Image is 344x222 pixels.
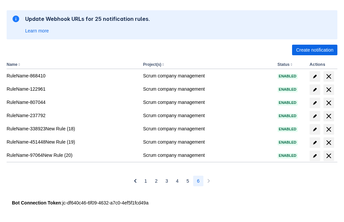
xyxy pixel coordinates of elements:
[7,72,138,79] div: RuleName-868410
[278,127,298,131] span: Enabled
[312,113,318,119] span: edit
[143,139,272,145] div: Scrum company management
[325,125,333,133] span: delete
[278,88,298,91] span: Enabled
[312,74,318,79] span: edit
[172,176,183,186] button: Page 4
[143,86,272,92] div: Scrum company management
[155,176,157,186] span: 2
[325,72,333,80] span: delete
[193,176,204,186] button: Page 6
[312,100,318,106] span: edit
[143,112,272,119] div: Scrum company management
[7,62,18,67] button: Name
[278,114,298,118] span: Enabled
[325,99,333,107] span: delete
[292,45,337,55] button: Create notification
[325,139,333,147] span: delete
[25,16,150,22] h2: Update Webhook URLs for 25 notification rules.
[143,152,272,158] div: Scrum company management
[7,86,138,92] div: RuleName-122961
[312,87,318,92] span: edit
[165,176,168,186] span: 3
[312,127,318,132] span: edit
[312,153,318,158] span: edit
[278,74,298,78] span: Enabled
[130,176,141,186] button: Previous
[151,176,161,186] button: Page 2
[143,99,272,106] div: Scrum company management
[325,112,333,120] span: delete
[203,176,214,186] button: Next
[161,176,172,186] button: Page 3
[187,176,189,186] span: 5
[130,176,214,186] nav: Pagination
[25,27,49,34] a: Learn more
[145,176,147,186] span: 1
[7,139,138,145] div: RuleName-451448New Rule (19)
[278,154,298,157] span: Enabled
[12,200,61,205] strong: Bot Connection Token
[12,15,20,23] span: information
[141,176,151,186] button: Page 1
[325,152,333,160] span: delete
[143,62,161,67] button: Project(s)
[176,176,179,186] span: 4
[183,176,193,186] button: Page 5
[197,176,200,186] span: 6
[7,125,138,132] div: RuleName-338923New Rule (18)
[307,61,337,69] th: Actions
[312,140,318,145] span: edit
[12,200,332,206] div: : jc-df640c46-6f09-4632-a7c0-4ef5f1fcd49a
[278,62,290,67] button: Status
[143,125,272,132] div: Scrum company management
[278,101,298,105] span: Enabled
[7,112,138,119] div: RuleName-237792
[325,86,333,94] span: delete
[7,152,138,158] div: RuleName-97064New Rule (20)
[7,99,138,106] div: RuleName-807044
[278,141,298,144] span: Enabled
[296,45,333,55] span: Create notification
[143,72,272,79] div: Scrum company management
